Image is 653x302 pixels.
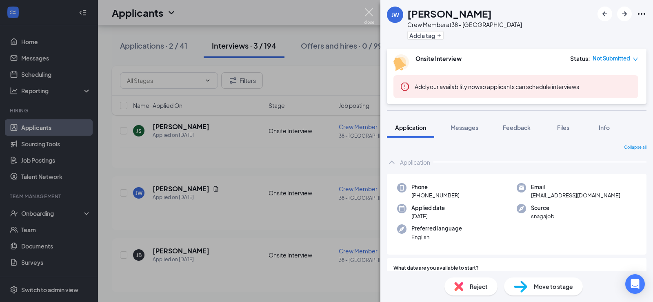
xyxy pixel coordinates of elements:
[387,157,397,167] svg: ChevronUp
[391,11,399,19] div: JW
[470,282,488,291] span: Reject
[393,264,479,272] span: What date are you available to start?
[570,54,590,63] div: Status :
[411,204,445,212] span: Applied date
[531,212,555,220] span: snagajob
[531,183,620,191] span: Email
[600,9,610,19] svg: ArrowLeftNew
[503,124,531,131] span: Feedback
[400,158,430,166] div: Application
[400,82,410,92] svg: Error
[407,20,522,29] div: Crew Member at 38 - [GEOGRAPHIC_DATA]
[624,144,646,151] span: Collapse all
[451,124,478,131] span: Messages
[411,224,462,233] span: Preferred language
[597,7,612,21] button: ArrowLeftNew
[599,124,610,131] span: Info
[534,282,573,291] span: Move to stage
[437,33,442,38] svg: Plus
[415,83,480,91] button: Add your availability now
[411,212,445,220] span: [DATE]
[625,274,645,294] div: Open Intercom Messenger
[617,7,632,21] button: ArrowRight
[415,55,462,62] b: Onsite Interview
[557,124,569,131] span: Files
[593,54,630,63] span: Not Submitted
[411,183,460,191] span: Phone
[633,56,638,62] span: down
[637,9,646,19] svg: Ellipses
[531,191,620,199] span: [EMAIL_ADDRESS][DOMAIN_NAME]
[395,124,426,131] span: Application
[407,7,492,20] h1: [PERSON_NAME]
[415,83,581,90] span: so applicants can schedule interviews.
[620,9,629,19] svg: ArrowRight
[407,31,444,40] button: PlusAdd a tag
[411,191,460,199] span: [PHONE_NUMBER]
[411,233,462,241] span: English
[531,204,555,212] span: Source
